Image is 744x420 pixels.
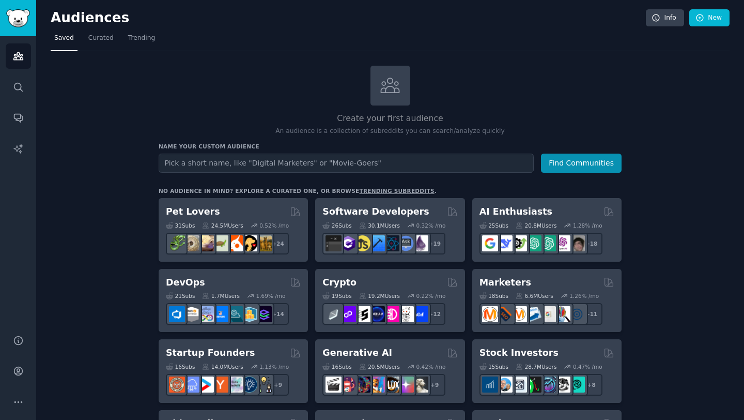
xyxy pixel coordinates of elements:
h2: Marketers [479,276,531,289]
a: trending subreddits [359,188,434,194]
div: 16 Sub s [322,363,351,370]
img: DreamBooth [412,377,428,393]
div: + 18 [581,233,602,254]
img: GummySearch logo [6,9,30,27]
div: 20.5M Users [359,363,400,370]
img: StocksAndTrading [540,377,556,393]
h2: Crypto [322,276,357,289]
img: EntrepreneurRideAlong [169,377,185,393]
h3: Name your custom audience [159,143,622,150]
div: 0.22 % /mo [416,292,446,299]
img: startup [198,377,214,393]
img: dogbreed [256,235,272,251]
img: aivideo [326,377,342,393]
img: ArtificalIntelligence [569,235,585,251]
h2: Startup Founders [166,347,255,359]
div: + 14 [267,303,289,325]
div: + 8 [581,374,602,396]
img: AItoolsCatalog [511,235,527,251]
img: dalle2 [340,377,356,393]
img: platformengineering [227,306,243,322]
div: 1.26 % /mo [569,292,599,299]
img: growmybusiness [256,377,272,393]
img: SaaS [183,377,199,393]
a: Saved [51,30,78,51]
div: 14.0M Users [202,363,243,370]
h2: Audiences [51,10,646,26]
img: indiehackers [227,377,243,393]
h2: Generative AI [322,347,392,359]
img: web3 [369,306,385,322]
a: Trending [125,30,159,51]
a: New [689,9,730,27]
img: ycombinator [212,377,228,393]
div: 0.47 % /mo [573,363,602,370]
div: 1.28 % /mo [573,222,602,229]
img: learnjavascript [354,235,370,251]
span: Saved [54,34,74,43]
div: 30.1M Users [359,222,400,229]
img: chatgpt_promptDesign [525,235,541,251]
div: 1.13 % /mo [259,363,289,370]
img: herpetology [169,235,185,251]
h2: Software Developers [322,205,429,218]
img: 0xPolygon [340,306,356,322]
img: chatgpt_prompts_ [540,235,556,251]
img: MarketingResearch [554,306,570,322]
span: Trending [128,34,155,43]
img: PetAdvice [241,235,257,251]
div: 20.8M Users [516,222,556,229]
div: 1.7M Users [202,292,240,299]
div: 28.7M Users [516,363,556,370]
p: An audience is a collection of subreddits you can search/analyze quickly [159,127,622,136]
img: defi_ [412,306,428,322]
div: No audience in mind? Explore a curated one, or browse . [159,187,437,194]
img: PlatformEngineers [256,306,272,322]
div: 16 Sub s [166,363,195,370]
div: + 11 [581,303,602,325]
img: Docker_DevOps [198,306,214,322]
img: ballpython [183,235,199,251]
div: + 24 [267,233,289,254]
div: 0.52 % /mo [259,222,289,229]
span: Curated [88,34,114,43]
div: 0.42 % /mo [416,363,446,370]
div: 26 Sub s [322,222,351,229]
img: reactnative [383,235,399,251]
h2: DevOps [166,276,205,289]
img: GoogleGeminiAI [482,235,498,251]
div: 1.69 % /mo [256,292,286,299]
img: sdforall [369,377,385,393]
img: cockatiel [227,235,243,251]
div: 24.5M Users [202,222,243,229]
button: Find Communities [541,154,622,173]
input: Pick a short name, like "Digital Marketers" or "Movie-Goers" [159,154,534,173]
img: software [326,235,342,251]
img: dividends [482,377,498,393]
div: 19 Sub s [322,292,351,299]
img: iOSProgramming [369,235,385,251]
img: azuredevops [169,306,185,322]
img: ethfinance [326,306,342,322]
div: 15 Sub s [479,363,508,370]
img: deepdream [354,377,370,393]
div: 25 Sub s [479,222,508,229]
div: 18 Sub s [479,292,508,299]
img: bigseo [497,306,513,322]
img: AskMarketing [511,306,527,322]
div: 21 Sub s [166,292,195,299]
img: FluxAI [383,377,399,393]
img: swingtrading [554,377,570,393]
img: CryptoNews [398,306,414,322]
h2: Stock Investors [479,347,559,359]
img: ValueInvesting [497,377,513,393]
img: turtle [212,235,228,251]
h2: Pet Lovers [166,205,220,218]
img: Trading [525,377,541,393]
img: technicalanalysis [569,377,585,393]
img: DevOpsLinks [212,306,228,322]
a: Curated [85,30,117,51]
h2: AI Enthusiasts [479,205,552,218]
div: 0.32 % /mo [416,222,446,229]
img: Entrepreneurship [241,377,257,393]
